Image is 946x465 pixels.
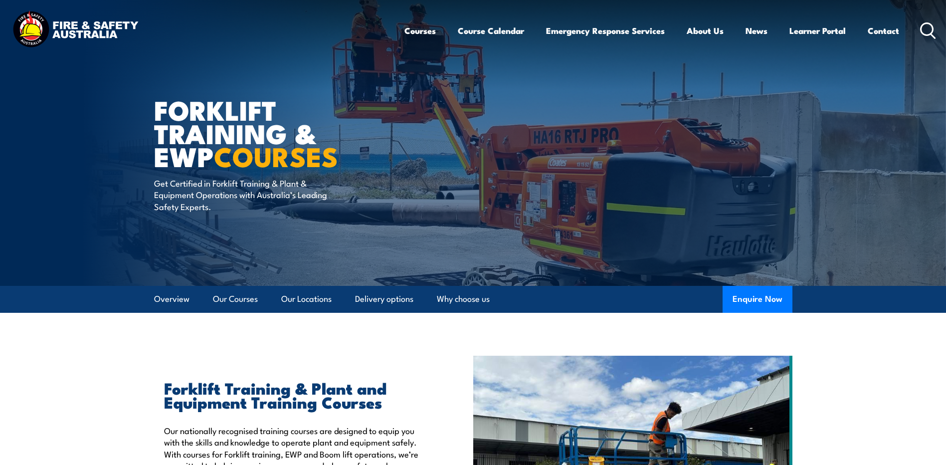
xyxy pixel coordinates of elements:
[746,17,767,44] a: News
[789,17,846,44] a: Learner Portal
[687,17,724,44] a: About Us
[164,381,427,409] h2: Forklift Training & Plant and Equipment Training Courses
[404,17,436,44] a: Courses
[154,177,336,212] p: Get Certified in Forklift Training & Plant & Equipment Operations with Australia’s Leading Safety...
[154,286,189,312] a: Overview
[458,17,524,44] a: Course Calendar
[355,286,413,312] a: Delivery options
[868,17,899,44] a: Contact
[213,286,258,312] a: Our Courses
[723,286,792,313] button: Enquire Now
[437,286,490,312] a: Why choose us
[281,286,332,312] a: Our Locations
[154,98,400,168] h1: Forklift Training & EWP
[546,17,665,44] a: Emergency Response Services
[214,135,338,176] strong: COURSES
